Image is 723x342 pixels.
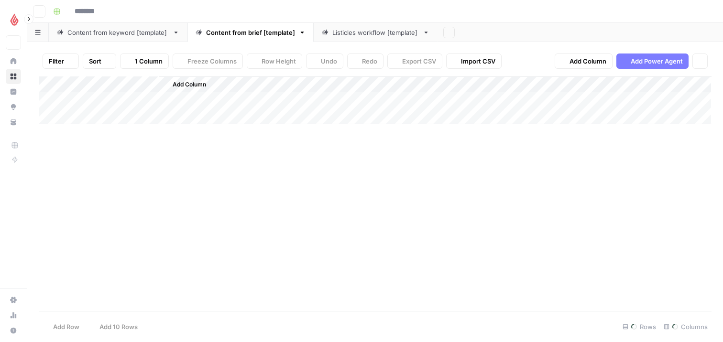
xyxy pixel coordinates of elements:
button: Add Row [39,319,85,334]
span: Export CSV [402,56,436,66]
a: Content from keyword [template] [49,23,187,42]
div: Columns [660,319,712,334]
span: Add Column [570,56,606,66]
button: Add Column [555,53,613,69]
button: Add 10 Rows [85,319,143,334]
a: Insights [6,84,21,99]
span: Add 10 Rows [99,322,138,331]
a: Settings [6,292,21,308]
button: Freeze Columns [173,53,243,69]
img: Lightspeed Logo [6,11,23,28]
a: Usage [6,308,21,323]
div: Rows [619,319,660,334]
span: 1 Column [135,56,163,66]
a: Home [6,53,21,69]
button: Add Power Agent [616,53,689,69]
span: Import CSV [461,56,495,66]
span: Add Column [173,80,206,89]
span: Add Power Agent [631,56,683,66]
span: Freeze Columns [187,56,237,66]
button: Filter [43,53,79,69]
span: Undo [321,56,337,66]
button: Redo [347,53,383,69]
span: Filter [49,56,64,66]
button: Workspace: Lightspeed [6,8,21,32]
span: Redo [362,56,377,66]
button: Sort [83,53,116,69]
button: Row Height [247,53,302,69]
button: Import CSV [446,53,502,69]
div: Listicles workflow [template] [332,28,419,37]
span: Row Height [262,56,296,66]
button: Help + Support [6,323,21,338]
button: Export CSV [387,53,442,69]
a: Browse [6,69,21,84]
button: Add Column [160,78,210,91]
a: Your Data [6,115,21,130]
a: Content from brief [template] [187,23,314,42]
button: 1 Column [120,53,169,69]
div: Content from keyword [template] [67,28,169,37]
span: Add Row [53,322,79,331]
a: Listicles workflow [template] [314,23,438,42]
div: Content from brief [template] [206,28,295,37]
a: Opportunities [6,99,21,115]
button: Undo [306,53,343,69]
span: Sort [89,56,101,66]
